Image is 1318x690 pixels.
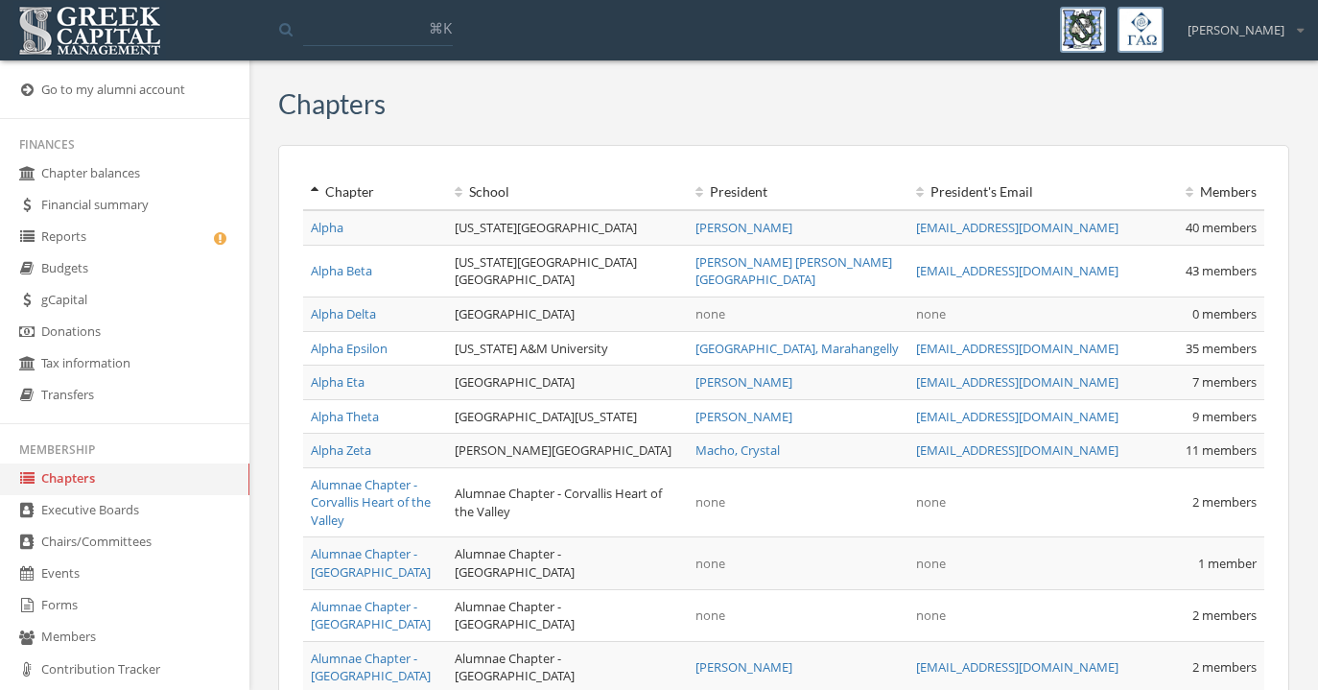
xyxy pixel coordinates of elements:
[695,441,780,459] a: Macho, Crystal
[695,408,792,425] a: [PERSON_NAME]
[916,305,946,322] span: none
[447,537,688,589] td: Alumnae Chapter - [GEOGRAPHIC_DATA]
[447,245,688,297] td: [US_STATE][GEOGRAPHIC_DATA] [GEOGRAPHIC_DATA]
[1192,373,1257,391] span: 7 members
[916,408,1118,425] a: [EMAIL_ADDRESS][DOMAIN_NAME]
[695,182,901,202] div: President
[311,373,365,391] a: Alpha Eta
[447,467,688,537] td: Alumnae Chapter - Corvallis Heart of the Valley
[695,253,892,289] a: [PERSON_NAME] [PERSON_NAME][GEOGRAPHIC_DATA]
[278,89,386,119] h3: Chapters
[447,399,688,434] td: [GEOGRAPHIC_DATA][US_STATE]
[447,210,688,245] td: [US_STATE][GEOGRAPHIC_DATA]
[447,589,688,641] td: Alumnae Chapter - [GEOGRAPHIC_DATA]
[447,434,688,468] td: [PERSON_NAME][GEOGRAPHIC_DATA]
[447,366,688,400] td: [GEOGRAPHIC_DATA]
[695,373,792,391] a: [PERSON_NAME]
[455,182,680,202] div: School
[1186,219,1257,236] span: 40 members
[916,658,1118,676] a: [EMAIL_ADDRESS][DOMAIN_NAME]
[1138,182,1257,202] div: Members
[311,340,388,357] a: Alpha Epsilon
[695,555,725,572] span: none
[311,650,431,685] a: Alumnae Chapter - [GEOGRAPHIC_DATA]
[1175,7,1304,39] div: [PERSON_NAME]
[1186,340,1257,357] span: 35 members
[447,331,688,366] td: [US_STATE] A&M University
[916,340,1118,357] a: [EMAIL_ADDRESS][DOMAIN_NAME]
[695,493,725,511] span: none
[916,373,1118,391] a: [EMAIL_ADDRESS][DOMAIN_NAME]
[1186,441,1257,459] span: 11 members
[916,262,1118,279] a: [EMAIL_ADDRESS][DOMAIN_NAME]
[311,598,431,633] a: Alumnae Chapter - [GEOGRAPHIC_DATA]
[916,607,946,624] span: none
[1192,408,1257,425] span: 9 members
[311,408,379,425] a: Alpha Theta
[311,305,376,322] a: Alpha Delta
[695,219,792,236] a: [PERSON_NAME]
[695,305,725,322] span: none
[916,182,1121,202] div: President 's Email
[311,441,371,459] a: Alpha Zeta
[447,297,688,331] td: [GEOGRAPHIC_DATA]
[1186,262,1257,279] span: 43 members
[1192,493,1257,511] span: 2 members
[695,658,792,676] a: [PERSON_NAME]
[695,340,899,357] a: [GEOGRAPHIC_DATA], Marahangelly
[1192,607,1257,624] span: 2 members
[695,607,725,624] span: none
[916,555,946,572] span: none
[916,493,946,511] span: none
[429,18,452,37] span: ⌘K
[311,262,372,279] a: Alpha Beta
[1192,305,1257,322] span: 0 members
[311,545,431,581] a: Alumnae Chapter - [GEOGRAPHIC_DATA]
[1198,555,1257,572] span: 1 member
[1188,21,1284,39] span: [PERSON_NAME]
[1192,658,1257,676] span: 2 members
[311,476,431,529] a: Alumnae Chapter - Corvallis Heart of the Valley
[311,182,439,202] div: Chapter
[916,441,1118,459] a: [EMAIL_ADDRESS][DOMAIN_NAME]
[916,219,1118,236] a: [EMAIL_ADDRESS][DOMAIN_NAME]
[311,219,343,236] a: Alpha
